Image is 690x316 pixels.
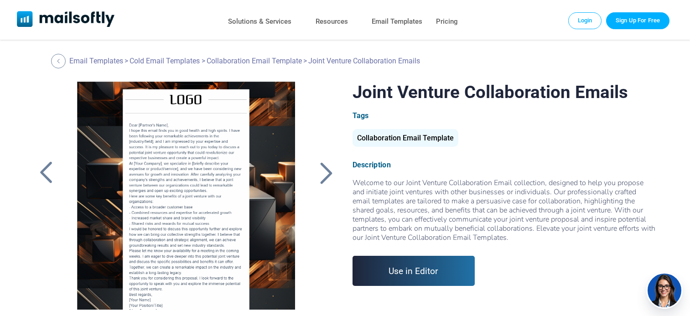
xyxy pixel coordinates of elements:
a: Pricing [436,15,458,28]
div: Tags [353,111,656,120]
a: Cold Email Templates [130,57,200,65]
a: Email Templates [372,15,422,28]
a: Joint Venture Collaboration Emails [65,82,307,310]
a: Collaboration Email Template [353,137,458,141]
h1: Joint Venture Collaboration Emails [353,82,656,102]
div: Collaboration Email Template [353,129,458,147]
a: Back [35,161,57,185]
a: Use in Editor [353,256,475,286]
a: Solutions & Services [228,15,291,28]
div: Welcome to our Joint Venture Collaboration Email collection, designed to help you propose and ini... [353,178,656,242]
a: Resources [316,15,348,28]
a: Email Templates [69,57,123,65]
a: Back [51,54,68,68]
a: Mailsoftly [17,11,115,29]
div: Description [353,161,656,169]
a: Login [568,12,602,29]
a: Trial [606,12,669,29]
a: Back [315,161,338,185]
a: Collaboration Email Template [207,57,302,65]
